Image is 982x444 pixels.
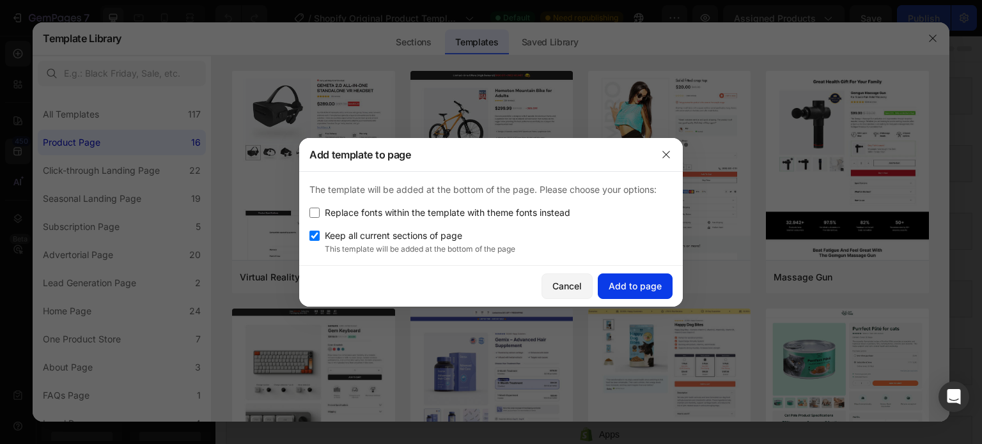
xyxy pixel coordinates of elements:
span: Apps [384,188,404,203]
div: Cancel [552,279,582,293]
span: Related products [360,120,428,135]
p: This template will be added at the bottom of the page [325,243,673,255]
div: Open Intercom Messenger [939,381,969,412]
button: Cancel [542,273,593,299]
h3: Add template to page [309,147,411,162]
span: Product information [355,52,432,68]
p: The template will be added at the bottom of the page. Please choose your options: [309,182,673,197]
span: Keep all current sections of page [325,228,462,243]
span: Apps [384,391,404,406]
div: Add to page [609,279,662,293]
span: Replace fonts within the template with theme fonts instead [325,205,570,220]
span: Apps [384,323,404,339]
span: Apps [384,256,404,271]
button: Add to page [598,273,673,299]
